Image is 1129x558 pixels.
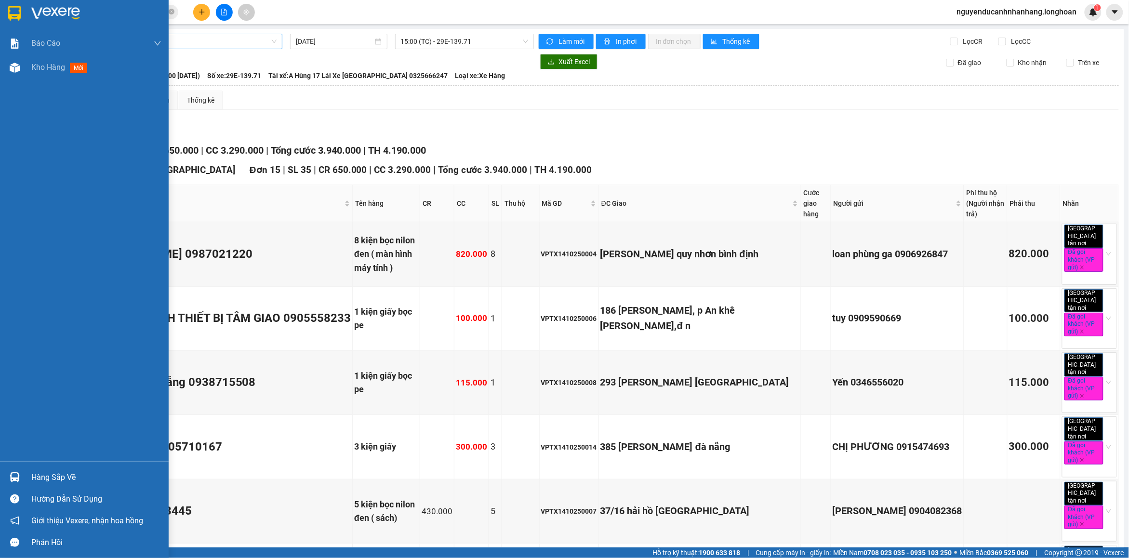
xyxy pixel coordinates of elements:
[456,376,487,389] div: 115.000
[10,63,20,73] img: warehouse-icon
[1088,370,1093,374] span: close
[541,442,597,452] div: VPTX1410250014
[601,198,791,209] span: ĐC Giao
[833,439,962,454] div: CHỊ PHƯƠNG 0915474693
[960,547,1029,558] span: Miền Bắc
[539,34,594,49] button: syncLàm mới
[401,34,529,49] span: 15:00 (TC) - 29E-139.71
[434,164,436,175] span: |
[756,547,831,558] span: Cung cấp máy in - giấy in:
[456,440,487,453] div: 300.000
[491,440,500,453] div: 3
[540,415,599,479] td: VPTX1410250014
[10,39,20,49] img: solution-icon
[288,164,311,175] span: SL 35
[600,247,799,262] div: [PERSON_NAME] quy nhơn bình định
[93,438,351,456] div: ANH ĐÔNG 0905710167
[1064,313,1103,336] span: Đã gọi khách (VP gửi)
[1089,8,1098,16] img: icon-new-feature
[541,506,597,517] div: VPTX1410250007
[1008,36,1033,47] span: Lọc CC
[456,248,487,261] div: 820.000
[542,198,589,209] span: Mã GD
[604,38,612,46] span: printer
[319,164,367,175] span: CR 650.000
[456,312,487,325] div: 100.000
[558,36,586,47] span: Làm mới
[600,439,799,454] div: 385 [PERSON_NAME] đà nẵng
[93,373,351,392] div: kangnam đà nẵng 0938715508
[10,516,19,525] span: notification
[600,504,799,518] div: 37/16 hải hồ [GEOGRAPHIC_DATA]
[201,145,203,156] span: |
[268,70,448,81] span: Tài xế: A Hùng 17 Lái Xe [GEOGRAPHIC_DATA] 0325666247
[1088,241,1093,246] span: close
[1094,4,1101,11] sup: 1
[193,4,210,21] button: plus
[699,549,740,557] strong: 1900 633 818
[10,538,19,547] span: message
[491,247,500,261] div: 8
[354,305,418,332] div: 1 kiện giấy bọc pe
[250,164,280,175] span: Đơn 15
[834,198,954,209] span: Người gửi
[438,164,528,175] span: Tổng cước 3.940.000
[221,9,227,15] span: file-add
[491,312,500,325] div: 1
[987,549,1029,557] strong: 0369 525 060
[455,70,505,81] span: Loại xe: Xe Hàng
[1080,394,1085,399] span: close
[558,56,590,67] span: Xuất Excel
[1111,8,1119,16] span: caret-down
[1009,310,1059,327] div: 100.000
[1064,505,1103,529] span: Đã gọi khách (VP gửi)
[149,145,199,156] span: CR 650.000
[652,547,740,558] span: Hỗ trợ kỹ thuật:
[1080,265,1085,270] span: close
[1036,547,1037,558] span: |
[546,38,555,46] span: sync
[206,145,264,156] span: CC 3.290.000
[1088,498,1093,503] span: close
[949,6,1085,18] span: nguyenducanhnhanhang.longhoan
[70,63,87,73] span: mới
[711,38,719,46] span: bar-chart
[1064,377,1103,400] span: Đã gọi khách (VP gửi)
[1106,4,1123,21] button: caret-down
[502,185,540,222] th: Thu hộ
[1064,289,1103,313] span: [GEOGRAPHIC_DATA] tận nơi
[8,6,21,21] img: logo-vxr
[1064,353,1103,377] span: [GEOGRAPHIC_DATA] tận nơi
[864,549,952,557] strong: 0708 023 035 - 0935 103 250
[363,145,366,156] span: |
[1063,198,1116,209] div: Nhãn
[420,185,454,222] th: CR
[491,376,500,389] div: 1
[31,37,60,49] span: Báo cáo
[954,57,985,68] span: Đã giao
[1080,329,1085,334] span: close
[1064,482,1103,505] span: [GEOGRAPHIC_DATA] tận nơi
[207,70,261,81] span: Số xe: 29E-139.71
[1064,225,1103,248] span: [GEOGRAPHIC_DATA] tận nơi
[540,54,598,69] button: downloadXuất Excel
[1074,57,1103,68] span: Trên xe
[93,198,343,209] span: Người nhận
[648,34,701,49] button: In đơn chọn
[31,470,161,485] div: Hàng sắp về
[296,36,373,47] input: 14/10/2025
[354,234,418,275] div: 8 kiện bọc nilon đen ( màn hình máy tính )
[31,535,161,550] div: Phản hồi
[454,185,489,222] th: CC
[834,547,952,558] span: Miền Nam
[540,222,599,286] td: VPTX1410250004
[596,34,646,49] button: printerIn phơi
[541,313,597,324] div: VPTX1410250006
[154,40,161,47] span: down
[1064,248,1103,272] span: Đã gọi khách (VP gửi)
[1088,306,1093,310] span: close
[93,502,351,520] div: giang 0858483445
[1088,434,1093,439] span: close
[422,505,452,518] div: 430.000
[169,8,174,17] span: close-circle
